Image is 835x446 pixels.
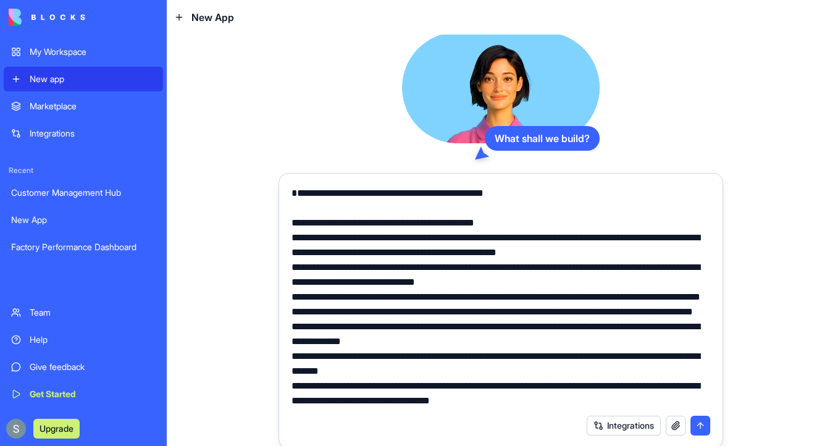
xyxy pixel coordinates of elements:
div: Team [30,306,156,319]
button: Upgrade [33,419,80,439]
span: Recent [4,166,163,175]
div: My Workspace [30,46,156,58]
img: logo [9,9,85,26]
a: Give feedback [4,355,163,379]
div: New App [11,214,156,226]
a: New app [4,67,163,91]
img: ACg8ocKnDTHbS00rqwWSHQfXf8ia04QnQtz5EDX_Ef5UNrjqV-k=s96-c [6,419,26,439]
div: Marketplace [30,100,156,112]
div: Get Started [30,388,156,400]
span: New App [191,10,234,25]
a: New App [4,208,163,232]
button: Integrations [587,416,661,435]
div: What shall we build? [485,126,600,151]
a: Marketplace [4,94,163,119]
a: My Workspace [4,40,163,64]
a: Integrations [4,121,163,146]
div: Help [30,334,156,346]
div: Factory Performance Dashboard [11,241,156,253]
div: Customer Management Hub [11,187,156,199]
div: Give feedback [30,361,156,373]
a: Team [4,300,163,325]
a: Get Started [4,382,163,406]
div: Integrations [30,127,156,140]
a: Help [4,327,163,352]
a: Upgrade [33,422,80,434]
div: New app [30,73,156,85]
a: Factory Performance Dashboard [4,235,163,259]
a: Customer Management Hub [4,180,163,205]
